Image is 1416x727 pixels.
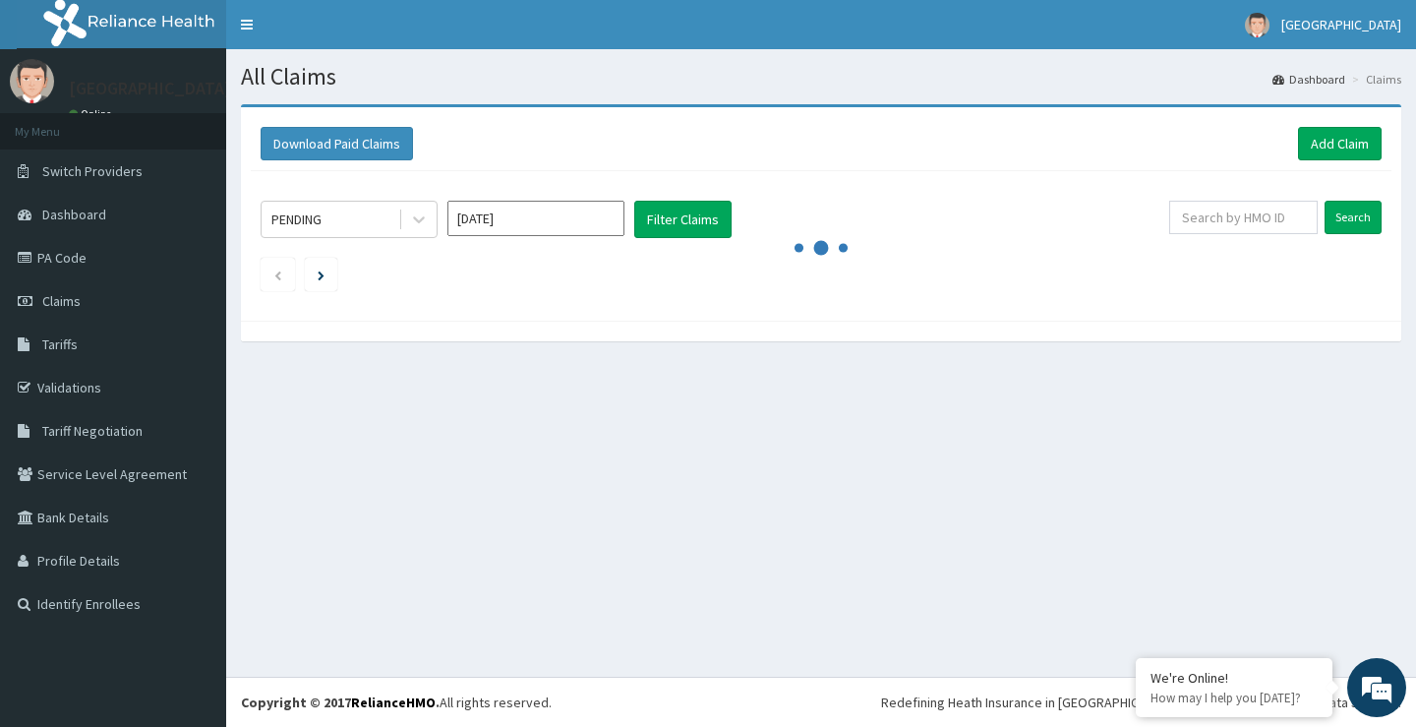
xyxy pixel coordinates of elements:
p: [GEOGRAPHIC_DATA] [69,80,231,97]
div: Redefining Heath Insurance in [GEOGRAPHIC_DATA] using Telemedicine and Data Science! [881,693,1401,712]
a: Add Claim [1298,127,1382,160]
input: Search by HMO ID [1169,201,1318,234]
strong: Copyright © 2017 . [241,694,440,711]
p: How may I help you today? [1150,690,1318,706]
a: Previous page [273,266,282,283]
button: Filter Claims [634,201,732,238]
a: Online [69,107,116,121]
span: Tariffs [42,335,78,353]
input: Select Month and Year [447,201,624,236]
span: Tariff Negotiation [42,422,143,440]
span: [GEOGRAPHIC_DATA] [1281,16,1401,33]
span: Dashboard [42,206,106,223]
div: We're Online! [1150,669,1318,687]
input: Search [1325,201,1382,234]
div: PENDING [271,210,322,229]
svg: audio-loading [792,218,851,277]
span: Switch Providers [42,162,143,180]
a: Next page [318,266,324,283]
a: Dashboard [1272,71,1345,88]
footer: All rights reserved. [226,677,1416,727]
img: User Image [10,59,54,103]
h1: All Claims [241,64,1401,90]
span: Claims [42,292,81,310]
img: User Image [1245,13,1269,37]
button: Download Paid Claims [261,127,413,160]
li: Claims [1347,71,1401,88]
a: RelianceHMO [351,694,436,711]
